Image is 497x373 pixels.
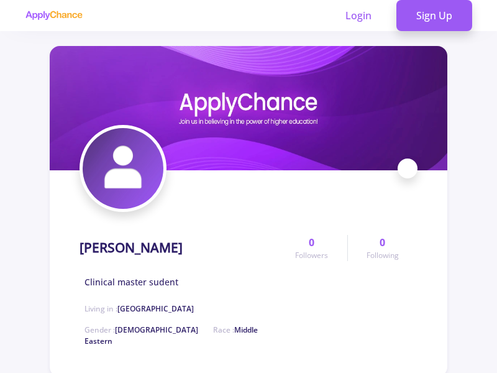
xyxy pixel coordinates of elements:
span: 0 [380,235,385,250]
span: [DEMOGRAPHIC_DATA] [115,325,198,335]
span: Middle Eastern [84,325,258,346]
span: [GEOGRAPHIC_DATA] [117,303,194,314]
span: Living in : [84,303,194,314]
h1: [PERSON_NAME] [80,240,183,256]
a: 0Following [347,235,417,261]
img: Nazanin Hosseinkhaniavatar [83,128,163,209]
span: Gender : [84,325,198,335]
span: Clinical master sudent [84,275,178,288]
span: Followers [295,250,328,261]
span: Following [367,250,399,261]
span: 0 [309,235,314,250]
img: applychance logo text only [25,11,83,21]
span: Race : [84,325,258,346]
a: 0Followers [276,235,347,261]
img: Nazanin Hosseinkhanicover image [50,46,447,170]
